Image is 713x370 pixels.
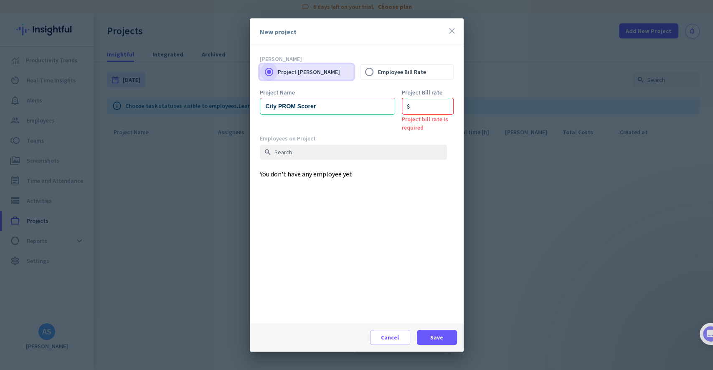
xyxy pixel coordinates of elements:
[260,145,447,160] input: Search
[12,282,29,288] span: Home
[32,241,142,258] div: Initial tracking settings and how to edit them
[107,110,159,119] p: About 10 minutes
[48,282,77,288] span: Messages
[15,143,152,156] div: 1Add employees
[402,89,454,95] label: Project Bill rate
[381,333,399,342] span: Cancel
[42,261,84,294] button: Messages
[402,115,448,131] span: Project bill rate is required
[30,87,43,101] img: Profile image for Tamara
[71,4,98,18] h1: Tasks
[260,135,454,323] div: You don't have any employee yet
[12,32,155,62] div: 🎊 Welcome to Insightful! 🎊
[378,63,453,81] label: Employee Bill Rate
[278,63,353,81] label: Project [PERSON_NAME]
[430,333,443,342] span: Save
[32,201,113,218] button: Add your employees
[32,159,145,194] div: It's time to add your employees! This is crucial since Insightful will start collecting their act...
[125,261,167,294] button: Tasks
[370,330,410,345] button: Cancel
[15,238,152,258] div: 2Initial tracking settings and how to edit them
[447,26,457,36] i: close
[32,145,142,154] div: Add employees
[260,55,454,63] p: [PERSON_NAME]
[46,90,137,98] div: [PERSON_NAME] from Insightful
[260,89,395,95] label: Project Name
[264,148,271,156] i: search
[137,282,155,288] span: Tasks
[84,261,125,294] button: Help
[417,330,457,345] button: Save
[260,28,297,35] div: New project
[260,135,447,142] div: Employees on Project
[8,110,30,119] p: 4 steps
[260,98,395,115] input: Enter project name
[98,282,111,288] span: Help
[147,3,162,18] div: Close
[407,103,410,109] div: $
[12,62,155,82] div: You're just a few steps away from completing the essential app setup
